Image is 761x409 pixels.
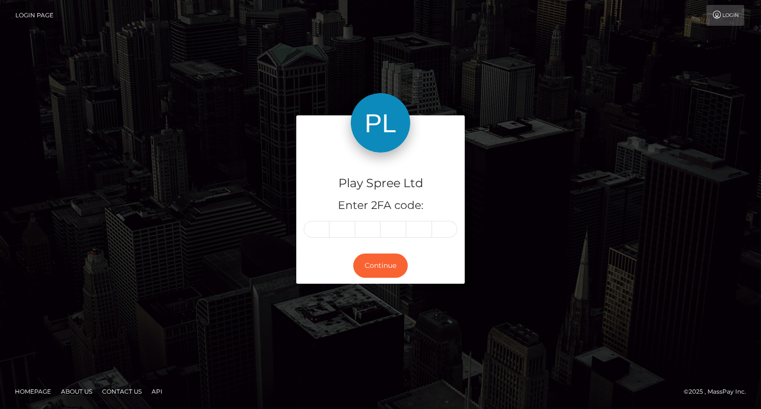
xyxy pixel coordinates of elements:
a: Login [707,5,744,26]
a: Login Page [15,5,54,26]
a: API [148,384,166,399]
a: About Us [57,384,96,399]
div: © 2025 , MassPay Inc. [684,386,754,397]
h4: Play Spree Ltd [304,175,457,192]
a: Homepage [11,384,55,399]
a: Contact Us [98,384,146,399]
button: Continue [353,254,408,278]
h5: Enter 2FA code: [304,198,457,213]
img: Play Spree Ltd [351,93,410,153]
